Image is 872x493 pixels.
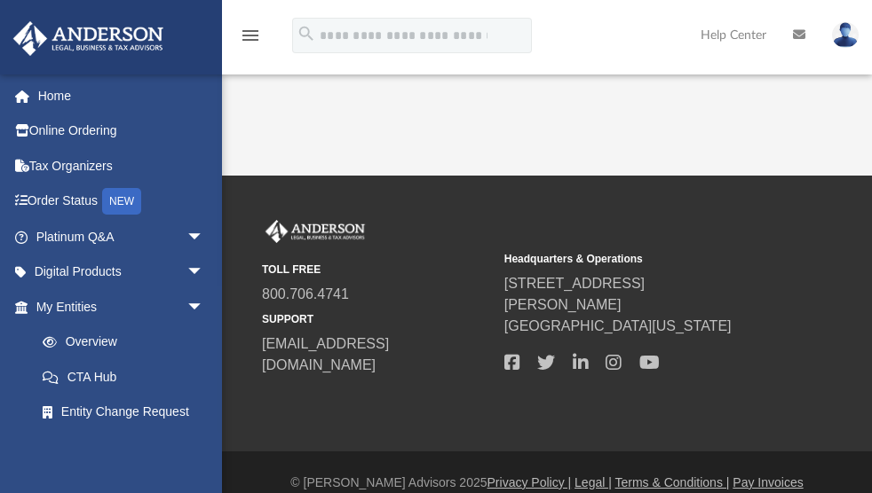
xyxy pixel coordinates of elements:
a: menu [240,34,261,46]
i: menu [240,25,261,46]
a: Tax Organizers [12,148,231,184]
img: Anderson Advisors Platinum Portal [262,220,369,243]
div: NEW [102,188,141,215]
a: Terms & Conditions | [615,475,730,489]
small: SUPPORT [262,311,492,327]
a: Privacy Policy | [488,475,572,489]
a: [STREET_ADDRESS][PERSON_NAME] [504,276,645,312]
a: CTA Hub [25,359,231,395]
a: Platinum Q&Aarrow_drop_down [12,219,231,254]
a: Binder Walkthrough [25,429,231,465]
span: arrow_drop_down [186,219,222,255]
small: Headquarters & Operations [504,251,734,267]
span: arrow_drop_down [186,254,222,291]
a: [GEOGRAPHIC_DATA][US_STATE] [504,318,732,333]
a: Pay Invoices [733,475,803,489]
a: Order StatusNEW [12,184,231,220]
div: © [PERSON_NAME] Advisors 2025 [222,473,872,492]
small: TOLL FREE [262,262,492,278]
a: [EMAIL_ADDRESS][DOMAIN_NAME] [262,336,389,372]
a: Legal | [575,475,612,489]
a: Overview [25,325,231,360]
a: Digital Productsarrow_drop_down [12,254,231,290]
a: My Entitiesarrow_drop_down [12,289,231,325]
a: Home [12,78,231,113]
a: Online Ordering [12,113,231,149]
i: search [297,24,316,43]
img: User Pic [832,22,859,48]
span: arrow_drop_down [186,289,222,325]
img: Anderson Advisors Platinum Portal [8,21,169,56]
a: 800.706.4741 [262,286,349,301]
a: Entity Change Request [25,395,231,430]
